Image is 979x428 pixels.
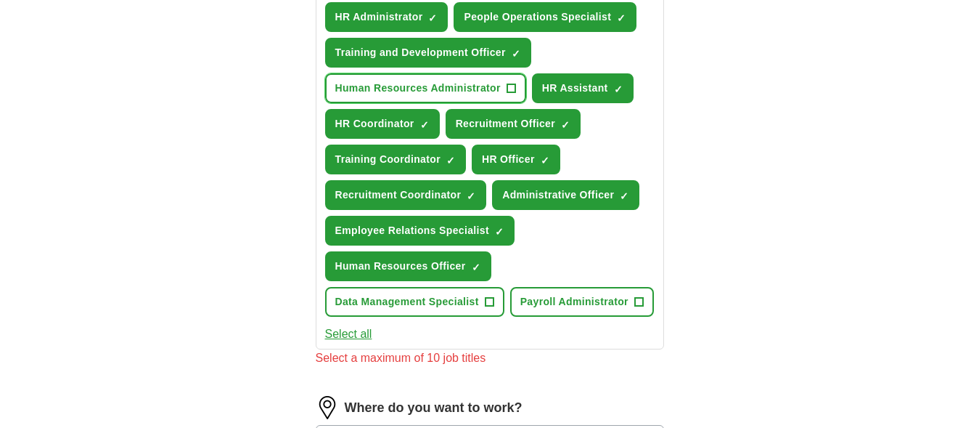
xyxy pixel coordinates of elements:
[446,109,581,139] button: Recruitment Officer✓
[617,12,626,24] span: ✓
[325,180,487,210] button: Recruitment Coordinator✓
[335,45,506,60] span: Training and Development Officer
[614,84,623,95] span: ✓
[335,116,414,132] span: HR Coordinator
[335,81,501,96] span: Human Resources Administrator
[510,287,654,317] button: Payroll Administrator
[492,180,639,210] button: Administrative Officer✓
[482,152,535,167] span: HR Officer
[520,294,628,310] span: Payroll Administrator
[335,9,423,25] span: HR Administrator
[316,350,664,367] div: Select a maximum of 10 job titles
[561,119,570,131] span: ✓
[428,12,437,24] span: ✓
[456,116,555,132] span: Recruitment Officer
[325,38,531,68] button: Training and Development Officer✓
[325,326,372,343] button: Select all
[335,152,441,167] span: Training Coordinator
[542,81,608,96] span: HR Assistant
[467,190,475,202] span: ✓
[495,226,504,238] span: ✓
[446,155,455,166] span: ✓
[325,109,440,139] button: HR Coordinator✓
[335,223,489,238] span: Employee Relations Specialist
[335,259,466,274] span: Human Resources Officer
[420,119,429,131] span: ✓
[325,287,504,317] button: Data Management Specialist
[335,187,462,203] span: Recruitment Coordinator
[502,187,614,203] span: Administrative Officer
[325,216,515,246] button: Employee Relations Specialist✓
[472,262,480,273] span: ✓
[316,396,339,419] img: location.png
[325,2,448,32] button: HR Administrator✓
[325,145,466,174] button: Training Coordinator✓
[335,294,479,310] span: Data Management Specialist
[532,73,634,103] button: HR Assistant✓
[620,190,628,202] span: ✓
[472,145,560,174] button: HR Officer✓
[464,9,611,25] span: People Operations Specialist
[454,2,636,32] button: People Operations Specialist✓
[325,251,491,281] button: Human Resources Officer✓
[325,73,526,103] button: Human Resources Administrator
[512,48,520,60] span: ✓
[345,398,523,418] label: Where do you want to work?
[541,155,549,166] span: ✓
